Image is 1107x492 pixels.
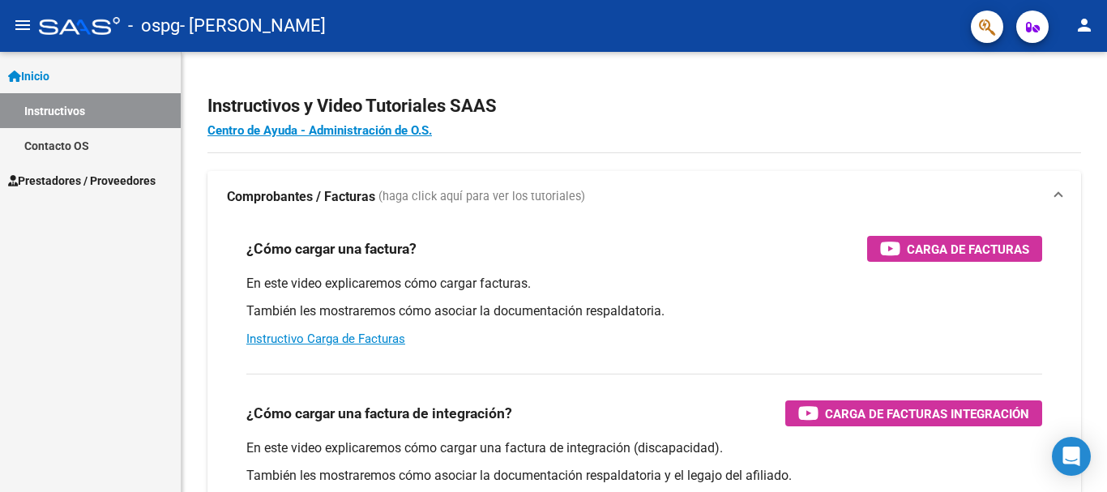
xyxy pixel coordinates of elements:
p: También les mostraremos cómo asociar la documentación respaldatoria. [246,302,1042,320]
span: - ospg [128,8,180,44]
a: Centro de Ayuda - Administración de O.S. [207,123,432,138]
span: Prestadores / Proveedores [8,172,156,190]
p: En este video explicaremos cómo cargar facturas. [246,275,1042,293]
mat-icon: person [1075,15,1094,35]
p: En este video explicaremos cómo cargar una factura de integración (discapacidad). [246,439,1042,457]
button: Carga de Facturas [867,236,1042,262]
h3: ¿Cómo cargar una factura de integración? [246,402,512,425]
strong: Comprobantes / Facturas [227,188,375,206]
h3: ¿Cómo cargar una factura? [246,237,417,260]
p: También les mostraremos cómo asociar la documentación respaldatoria y el legajo del afiliado. [246,467,1042,485]
div: Open Intercom Messenger [1052,437,1091,476]
button: Carga de Facturas Integración [785,400,1042,426]
span: Carga de Facturas Integración [825,404,1029,424]
a: Instructivo Carga de Facturas [246,332,405,346]
h2: Instructivos y Video Tutoriales SAAS [207,91,1081,122]
span: Carga de Facturas [907,239,1029,259]
span: (haga click aquí para ver los tutoriales) [378,188,585,206]
span: Inicio [8,67,49,85]
span: - [PERSON_NAME] [180,8,326,44]
mat-expansion-panel-header: Comprobantes / Facturas (haga click aquí para ver los tutoriales) [207,171,1081,223]
mat-icon: menu [13,15,32,35]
